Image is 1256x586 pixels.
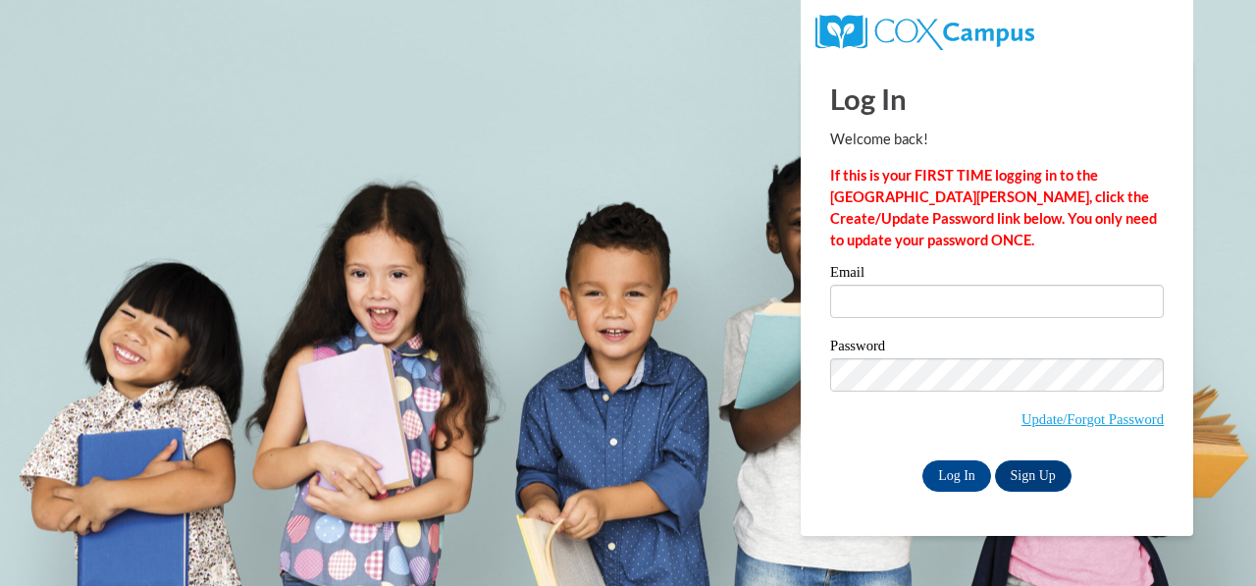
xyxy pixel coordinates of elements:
[815,23,1034,39] a: COX Campus
[830,129,1164,150] p: Welcome back!
[830,339,1164,358] label: Password
[995,460,1072,492] a: Sign Up
[830,167,1157,248] strong: If this is your FIRST TIME logging in to the [GEOGRAPHIC_DATA][PERSON_NAME], click the Create/Upd...
[815,15,1034,50] img: COX Campus
[830,79,1164,119] h1: Log In
[1021,411,1164,427] a: Update/Forgot Password
[830,265,1164,285] label: Email
[922,460,991,492] input: Log In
